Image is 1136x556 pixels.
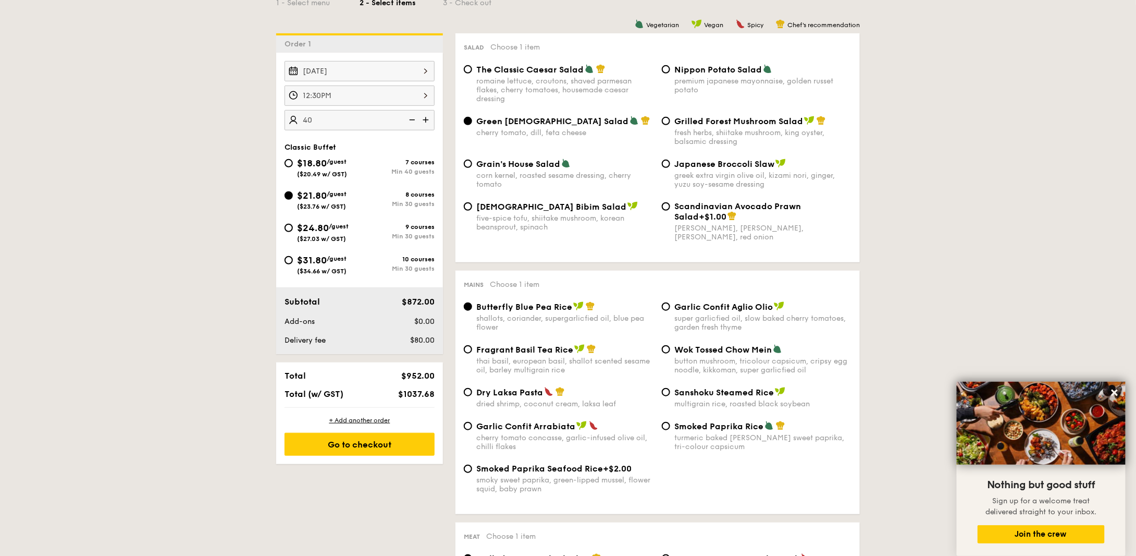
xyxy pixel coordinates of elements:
[674,77,851,94] div: premium japanese mayonnaise, golden russet potato
[635,19,644,29] img: icon-vegetarian.fe4039eb.svg
[596,64,606,74] img: icon-chef-hat.a58ddaea.svg
[775,159,786,168] img: icon-vegan.f8ff3823.svg
[747,21,763,29] span: Spicy
[297,203,346,210] span: ($23.76 w/ GST)
[285,297,320,307] span: Subtotal
[674,421,763,431] span: Smoked Paprika Rice
[285,191,293,200] input: $21.80/guest($23.76 w/ GST)8 coursesMin 30 guests
[476,202,626,212] span: [DEMOGRAPHIC_DATA] Bibim Salad
[464,202,472,211] input: [DEMOGRAPHIC_DATA] Bibim Saladfive-spice tofu, shiitake mushroom, korean beansprout, spinach
[476,400,653,408] div: dried shrimp, coconut cream, laksa leaf
[476,128,653,137] div: cherry tomato, dill, feta cheese
[360,233,435,240] div: Min 30 guests
[360,200,435,208] div: Min 30 guests
[476,433,653,451] div: cherry tomato concasse, garlic-infused olive oil, chilli flakes
[285,416,435,425] div: + Add another order
[285,143,336,152] span: Classic Buffet
[360,168,435,175] div: Min 40 guests
[285,40,315,49] span: Order 1
[629,116,639,125] img: icon-vegetarian.fe4039eb.svg
[464,117,472,125] input: Green [DEMOGRAPHIC_DATA] Saladcherry tomato, dill, feta cheese
[589,421,598,430] img: icon-spicy.37a8142b.svg
[464,303,472,311] input: Butterfly Blue Pea Riceshallots, coriander, supergarlicfied oil, blue pea flower
[327,158,347,165] span: /guest
[727,211,737,221] img: icon-chef-hat.a58ddaea.svg
[662,303,670,311] input: Garlic Confit Aglio Oliosuper garlicfied oil, slow baked cherry tomatoes, garden fresh thyme
[674,388,774,397] span: Sanshoku Steamed Rice
[674,314,851,332] div: super garlicfied oil, slow baked cherry tomatoes, garden fresh thyme
[662,202,670,211] input: Scandinavian Avocado Prawn Salad+$1.00[PERSON_NAME], [PERSON_NAME], [PERSON_NAME], red onion
[674,201,801,222] span: Scandinavian Avocado Prawn Salad
[410,336,435,345] span: $80.00
[476,345,573,355] span: Fragrant Basil Tea Rice
[360,223,435,231] div: 9 courses
[464,422,472,430] input: Garlic Confit Arrabiatacherry tomato concasse, garlic-infused olive oil, chilli flakes
[403,110,419,130] img: icon-reduce.1d2dbef1.svg
[662,117,670,125] input: Grilled Forest Mushroom Saladfresh herbs, shiitake mushroom, king oyster, balsamic dressing
[776,421,785,430] img: icon-chef-hat.a58ddaea.svg
[586,301,595,311] img: icon-chef-hat.a58ddaea.svg
[674,433,851,451] div: turmeric baked [PERSON_NAME] sweet paprika, tri-colour capsicum
[414,317,435,326] span: $0.00
[699,212,726,222] span: +$1.00
[285,159,293,167] input: $18.80/guest($20.49 w/ GST)7 coursesMin 40 guests
[476,302,572,312] span: Butterfly Blue Pea Rice
[476,388,543,397] span: Dry Laksa Pasta
[464,281,484,288] span: Mains
[285,389,343,399] span: Total (w/ GST)
[297,158,327,169] span: $18.80
[775,387,785,396] img: icon-vegan.f8ff3823.svg
[360,265,435,272] div: Min 30 guests
[285,61,435,81] input: Event date
[297,268,347,275] span: ($34.66 w/ GST)
[585,64,594,74] img: icon-vegetarian.fe4039eb.svg
[764,421,774,430] img: icon-vegetarian.fe4039eb.svg
[464,44,484,51] span: Salad
[476,314,653,332] div: shallots, coriander, supergarlicfied oil, blue pea flower
[985,497,1097,516] span: Sign up for a welcome treat delivered straight to your inbox.
[327,255,347,262] span: /guest
[285,256,293,264] input: $31.80/guest($34.66 w/ GST)10 coursesMin 30 guests
[627,201,638,211] img: icon-vegan.f8ff3823.svg
[674,224,851,241] div: [PERSON_NAME], [PERSON_NAME], [PERSON_NAME], red onion
[692,19,702,29] img: icon-vegan.f8ff3823.svg
[641,116,650,125] img: icon-chef-hat.a58ddaea.svg
[297,235,346,243] span: ($27.03 w/ GST)
[476,214,653,232] div: five-spice tofu, shiitake mushroom, korean beansprout, spinach
[674,65,762,75] span: Nippon Potato Salad
[360,159,435,166] div: 7 courses
[704,21,723,29] span: Vegan
[285,317,315,326] span: Add-ons
[476,464,603,474] span: Smoked Paprika Seafood Rice
[464,388,472,396] input: Dry Laksa Pastadried shrimp, coconut cream, laksa leaf
[662,345,670,354] input: Wok Tossed Chow Meinbutton mushroom, tricolour capsicum, cripsy egg noodle, kikkoman, super garli...
[476,171,653,189] div: corn kernel, roasted sesame dressing, cherry tomato
[464,465,472,473] input: Smoked Paprika Seafood Rice+$2.00smoky sweet paprika, green-lipped mussel, flower squid, baby prawn
[490,280,539,289] span: Choose 1 item
[297,255,327,266] span: $31.80
[603,464,632,474] span: +$2.00
[674,302,773,312] span: Garlic Confit Aglio Olio
[776,19,785,29] img: icon-chef-hat.a58ddaea.svg
[957,382,1126,465] img: DSC07876-Edit02-Large.jpeg
[285,371,306,381] span: Total
[978,525,1105,543] button: Join the crew
[555,387,565,396] img: icon-chef-hat.a58ddaea.svg
[297,171,347,178] span: ($20.49 w/ GST)
[285,110,435,130] input: Number of guests
[398,389,435,399] span: $1037.68
[476,77,653,103] div: romaine lettuce, croutons, shaved parmesan flakes, cherry tomatoes, housemade caesar dressing
[464,65,472,74] input: The Classic Caesar Saladromaine lettuce, croutons, shaved parmesan flakes, cherry tomatoes, house...
[476,357,653,374] div: thai basil, european basil, shallot scented sesame oil, barley multigrain rice
[662,422,670,430] input: Smoked Paprika Riceturmeric baked [PERSON_NAME] sweet paprika, tri-colour capsicum
[674,357,851,374] div: button mushroom, tricolour capsicum, cripsy egg noodle, kikkoman, super garlicfied oil
[327,190,347,198] span: /guest
[787,21,860,29] span: Chef's recommendation
[662,65,670,74] input: Nippon Potato Saladpremium japanese mayonnaise, golden russet potato
[476,116,628,126] span: Green [DEMOGRAPHIC_DATA] Salad
[544,387,553,396] img: icon-spicy.37a8142b.svg
[419,110,435,130] img: icon-add.58712e84.svg
[817,116,826,125] img: icon-chef-hat.a58ddaea.svg
[662,160,670,168] input: Japanese Broccoli Slawgreek extra virgin olive oil, kizami nori, ginger, yuzu soy-sesame dressing
[464,160,472,168] input: Grain's House Saladcorn kernel, roasted sesame dressing, cherry tomato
